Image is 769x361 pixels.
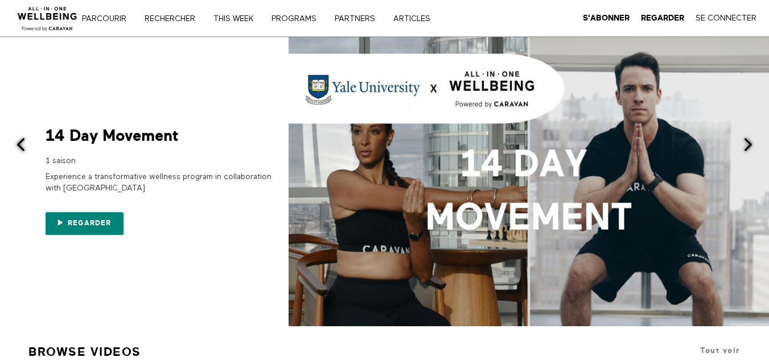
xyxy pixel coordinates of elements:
[583,14,630,22] strong: S'abonner
[389,15,442,23] a: ARTICLES
[641,14,684,22] strong: Regarder
[641,13,684,23] a: Regarder
[331,15,387,23] a: PARTNERS
[209,15,265,23] a: THIS WEEK
[90,13,454,24] nav: Primaire
[583,13,630,23] a: S'abonner
[700,346,740,355] a: Tout voir
[78,15,138,23] a: Parcourir
[268,15,328,23] a: PROGRAMS
[696,13,756,23] a: Se Connecter
[141,15,207,23] a: Rechercher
